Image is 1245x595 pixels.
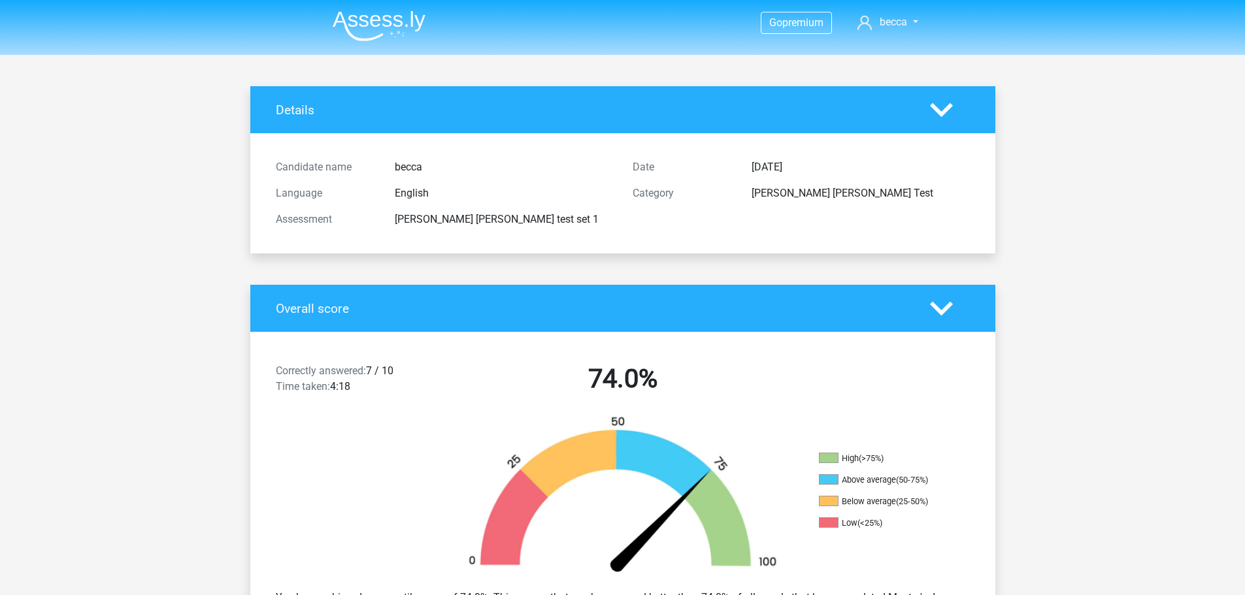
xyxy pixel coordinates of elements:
a: becca [852,14,923,30]
div: (<25%) [857,518,882,528]
li: High [819,453,950,464]
div: Candidate name [266,159,385,175]
div: Assessment [266,212,385,227]
h2: 74.0% [454,363,791,394]
h4: Overall score [276,301,910,316]
span: premium [782,16,823,29]
div: Language [266,185,385,201]
span: becca [880,16,907,28]
img: 74.2161dc2803b4.png [446,415,799,579]
div: (50-75%) [896,475,928,485]
div: Date [623,159,742,175]
span: Time taken: [276,380,330,393]
div: (>75%) [859,453,884,463]
span: Correctly answered: [276,364,366,377]
li: Low [819,517,950,529]
li: Below average [819,496,950,507]
div: becca [385,159,623,175]
h4: Details [276,103,910,118]
div: [PERSON_NAME] [PERSON_NAME] test set 1 [385,212,623,227]
img: Assessly [333,10,425,41]
li: Above average [819,474,950,486]
div: 7 / 10 4:18 [266,363,444,400]
div: English [385,185,623,201]
div: [PERSON_NAME] [PERSON_NAME] Test [742,185,980,201]
div: [DATE] [742,159,980,175]
span: Go [769,16,782,29]
div: (25-50%) [896,496,928,506]
div: Category [623,185,742,201]
a: Gopremium [761,14,831,31]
